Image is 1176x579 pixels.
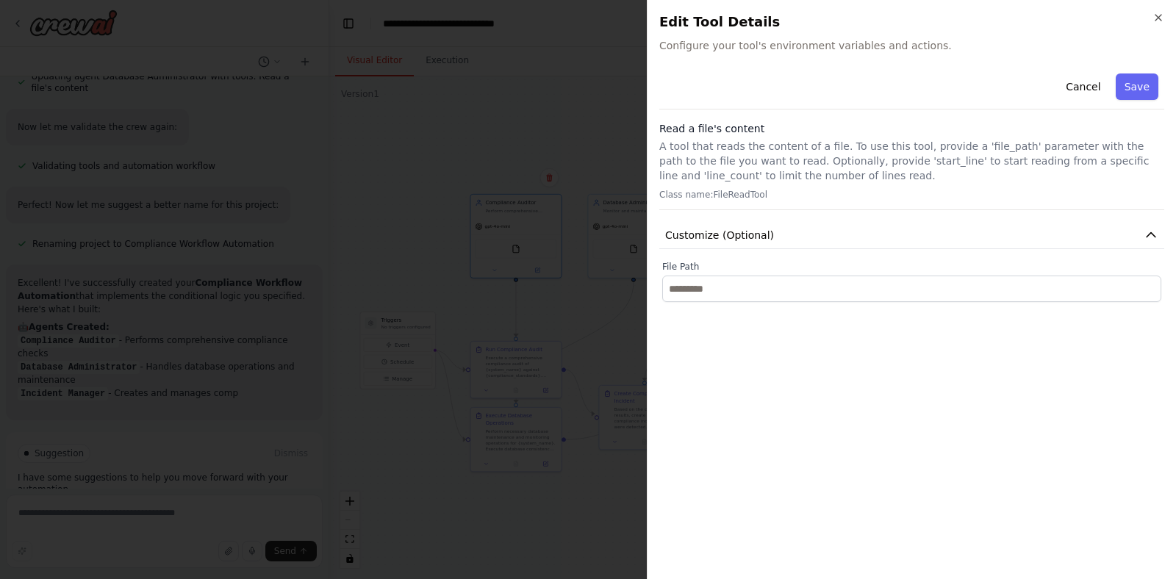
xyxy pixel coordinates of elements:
span: Configure your tool's environment variables and actions. [659,38,1164,53]
span: Customize (Optional) [665,228,774,242]
button: Cancel [1057,73,1109,100]
p: A tool that reads the content of a file. To use this tool, provide a 'file_path' parameter with t... [659,139,1164,183]
button: Customize (Optional) [659,222,1164,249]
label: File Path [662,261,1161,273]
h2: Edit Tool Details [659,12,1164,32]
button: Save [1116,73,1158,100]
h3: Read a file's content [659,121,1164,136]
p: Class name: FileReadTool [659,189,1164,201]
